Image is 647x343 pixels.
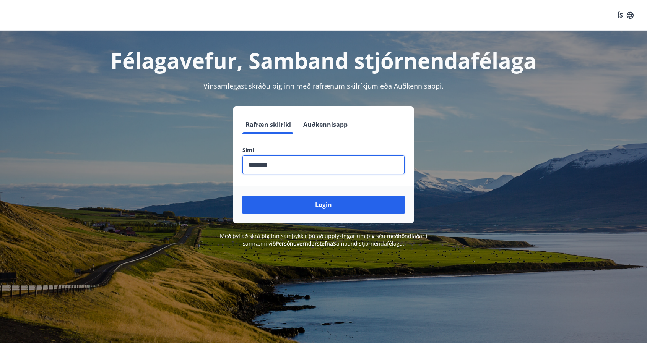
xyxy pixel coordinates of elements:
span: Vinsamlegast skráðu þig inn með rafrænum skilríkjum eða Auðkennisappi. [203,81,444,91]
h1: Félagavefur, Samband stjórnendafélaga [57,46,590,75]
a: Persónuverndarstefna [276,240,333,247]
label: Sími [242,146,405,154]
button: Auðkennisapp [300,115,351,134]
span: Með því að skrá þig inn samþykkir þú að upplýsingar um þig séu meðhöndlaðar í samræmi við Samband... [220,232,428,247]
button: ÍS [613,8,638,22]
button: Login [242,196,405,214]
button: Rafræn skilríki [242,115,294,134]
